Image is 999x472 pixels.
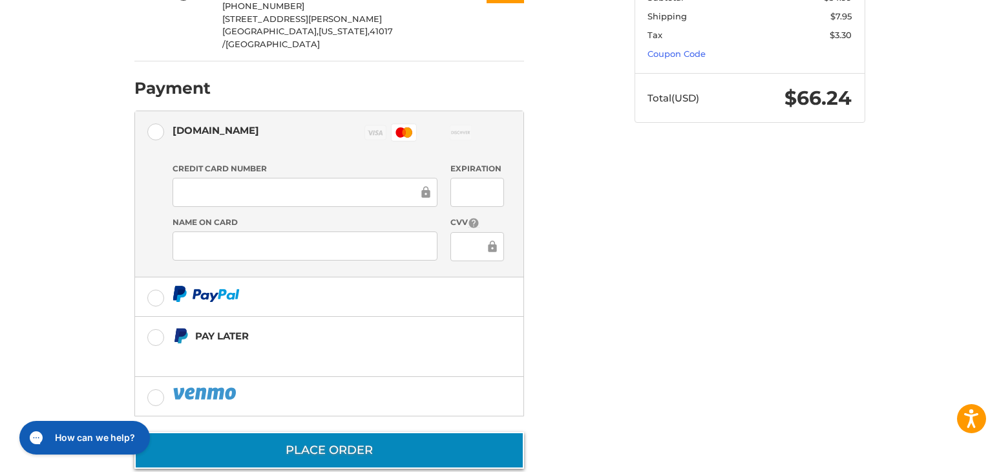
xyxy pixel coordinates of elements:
[222,26,319,36] span: [GEOGRAPHIC_DATA],
[450,163,504,175] label: Expiration
[784,86,852,110] span: $66.24
[173,217,437,228] label: Name on Card
[173,120,259,141] div: [DOMAIN_NAME]
[173,163,437,175] label: Credit Card Number
[173,286,240,302] img: PayPal icon
[647,11,687,21] span: Shipping
[647,48,706,59] a: Coupon Code
[450,217,504,229] label: CVV
[173,328,189,344] img: Pay Later icon
[647,30,662,40] span: Tax
[226,39,320,49] span: [GEOGRAPHIC_DATA]
[830,30,852,40] span: $3.30
[195,325,443,347] div: Pay Later
[134,78,211,98] h2: Payment
[222,1,304,11] span: [PHONE_NUMBER]
[173,349,443,361] iframe: PayPal Message 1
[222,14,382,24] span: [STREET_ADDRESS][PERSON_NAME]
[319,26,370,36] span: [US_STATE],
[13,416,154,459] iframe: Gorgias live chat messenger
[647,92,699,104] span: Total (USD)
[134,432,524,469] button: Place Order
[173,385,238,402] img: PayPal icon
[222,26,393,49] span: 41017 /
[830,11,852,21] span: $7.95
